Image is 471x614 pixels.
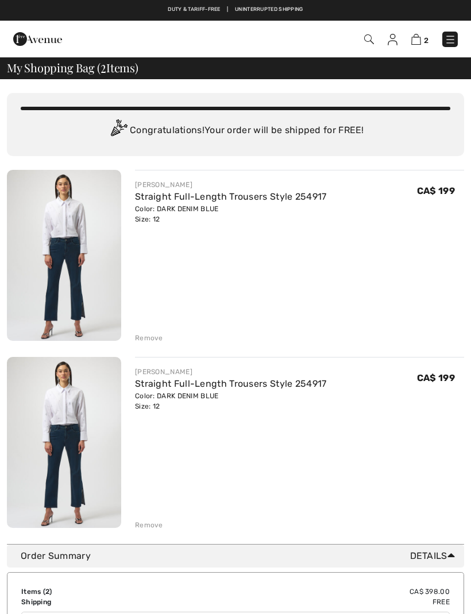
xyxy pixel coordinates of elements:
[135,367,327,377] div: [PERSON_NAME]
[21,119,450,142] div: Congratulations! Your order will be shipped for FREE!
[13,33,62,44] a: 1ère Avenue
[7,357,121,528] img: Straight Full-Length Trousers Style 254917
[135,180,327,190] div: [PERSON_NAME]
[21,586,173,597] td: Items ( )
[21,597,173,607] td: Shipping
[135,204,327,224] div: Color: DARK DENIM BLUE Size: 12
[410,549,460,563] span: Details
[135,391,327,411] div: Color: DARK DENIM BLUE Size: 12
[13,28,62,50] img: 1ère Avenue
[101,59,106,74] span: 2
[364,34,374,44] img: Search
[107,119,130,142] img: Congratulation2.svg
[173,586,450,597] td: CA$ 398.00
[45,588,49,596] span: 2
[135,520,163,530] div: Remove
[388,34,397,45] img: My Info
[417,372,455,383] span: CA$ 199
[411,34,421,45] img: Shopping Bag
[411,32,428,46] a: 2
[445,34,456,45] img: Menu
[7,170,121,341] img: Straight Full-Length Trousers Style 254917
[173,597,450,607] td: Free
[135,333,163,343] div: Remove
[424,36,428,45] span: 2
[135,191,327,202] a: Straight Full-Length Trousers Style 254917
[7,62,138,73] span: My Shopping Bag ( Items)
[21,549,460,563] div: Order Summary
[417,185,455,196] span: CA$ 199
[135,378,327,389] a: Straight Full-Length Trousers Style 254917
